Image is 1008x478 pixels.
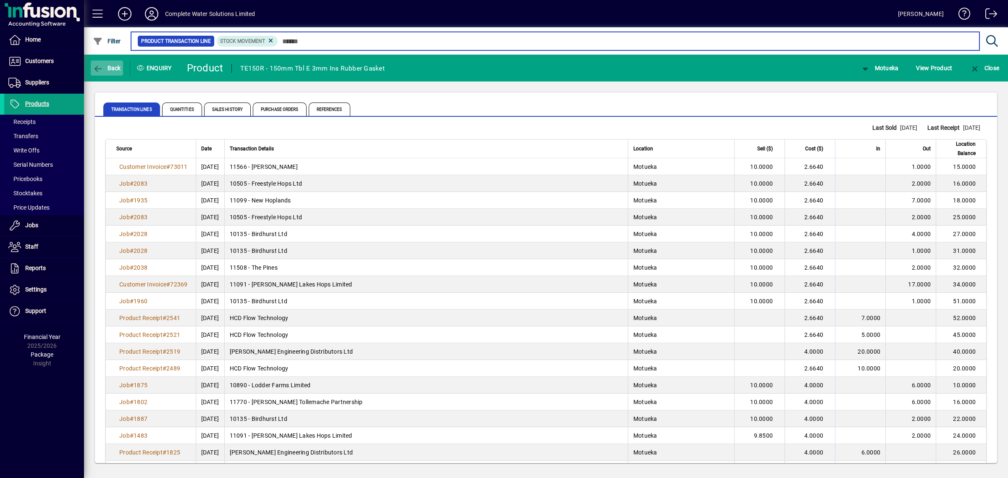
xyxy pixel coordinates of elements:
div: TE150R - 150mm Tbl E 3mm Ins Rubber Gasket [240,62,385,75]
span: Customer Invoice [119,281,166,288]
div: Cost ($) [790,144,831,153]
span: # [163,449,166,456]
a: Job#1802 [116,397,150,407]
td: 10.0000 [734,276,785,293]
a: Job#2038 [116,263,150,272]
span: Transfers [8,133,38,139]
td: 2.6640 [785,158,835,175]
span: 2519 [166,348,180,355]
a: Product Receipt#2519 [116,347,183,356]
span: 2.0000 [912,214,931,221]
span: Reports [25,265,46,271]
td: [DATE] [196,226,224,242]
span: [DATE] [963,124,980,131]
td: 2.6640 [785,175,835,192]
app-page-header-button: Back [84,60,130,76]
a: Staff [4,236,84,257]
td: [DATE] [196,310,224,326]
span: Filter [93,38,121,45]
span: 73011 [170,163,187,170]
div: Sell ($) [740,144,780,153]
td: 11508 - The Pines [224,259,628,276]
td: 10135 - Birdhurst Ltd [224,226,628,242]
a: Product Receipt#1825 [116,448,183,457]
td: HCD Flow Technology [224,326,628,343]
span: 2083 [134,214,147,221]
td: [DATE] [196,175,224,192]
span: Products [25,100,49,107]
span: # [130,247,134,254]
span: Purchase Orders [253,102,307,116]
td: 2.6640 [785,276,835,293]
span: Job [119,231,130,237]
span: Motueka [633,449,657,456]
td: 31.0000 [936,242,986,259]
span: Quantities [162,102,202,116]
td: 10.0000 [936,377,986,394]
span: # [163,315,166,321]
td: 18.0000 [936,192,986,209]
span: # [130,399,134,405]
span: Suppliers [25,79,49,86]
span: 4.0000 [912,231,931,237]
td: 11091 - [PERSON_NAME] Lakes Hops Limited [224,276,628,293]
td: 10505 - Freestyle Hops Ltd [224,209,628,226]
span: Price Updates [8,204,50,211]
td: 2.6640 [785,226,835,242]
td: 20.0000 [936,360,986,377]
td: [DATE] [196,461,224,478]
td: 10505 - Freestyle Hops Ltd [224,175,628,192]
div: Product [187,61,223,75]
button: View Product [914,60,954,76]
span: 1960 [134,298,147,305]
span: 6.0000 [861,449,881,456]
span: 2.0000 [912,180,931,187]
div: Complete Water Solutions Limited [165,7,255,21]
span: # [130,231,134,237]
td: 2.6640 [785,293,835,310]
span: Customer Invoice [119,163,166,170]
a: Price Updates [4,200,84,215]
td: 11770 - [PERSON_NAME] Tollemache Partnership [224,394,628,410]
td: [DATE] [196,209,224,226]
span: Product Receipt [119,449,163,456]
a: Job#1960 [116,297,150,306]
span: Job [119,264,130,271]
td: 2.6640 [785,310,835,326]
td: 16.0000 [936,394,986,410]
span: Motueka [860,65,898,71]
td: [DATE] [196,293,224,310]
span: 1875 [134,382,147,389]
span: Motueka [633,365,657,372]
span: Motueka [633,231,657,237]
span: Settings [25,286,47,293]
span: 1825 [166,449,180,456]
span: # [163,348,166,355]
a: Receipts [4,115,84,129]
span: 1802 [134,399,147,405]
span: Product Transaction Line [141,37,211,45]
span: Job [119,298,130,305]
td: 4.0000 [785,377,835,394]
td: 10.0000 [734,377,785,394]
a: Write Offs [4,143,84,158]
span: Job [119,180,130,187]
span: Job [119,247,130,254]
span: 10.0000 [858,365,880,372]
td: [PERSON_NAME] Engineering Distributors Ltd [224,343,628,360]
span: 2028 [134,247,147,254]
span: 2489 [166,365,180,372]
a: Transfers [4,129,84,143]
span: 7.0000 [861,315,881,321]
span: Out [923,144,931,153]
div: Enquiry [130,61,181,75]
span: 1.0000 [912,163,931,170]
span: Motueka [633,432,657,439]
span: Date [201,144,212,153]
a: Serial Numbers [4,158,84,172]
button: Close [968,60,1001,76]
span: Motueka [633,264,657,271]
button: Profile [138,6,165,21]
td: [DATE] [196,410,224,427]
td: 45.0000 [936,326,986,343]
